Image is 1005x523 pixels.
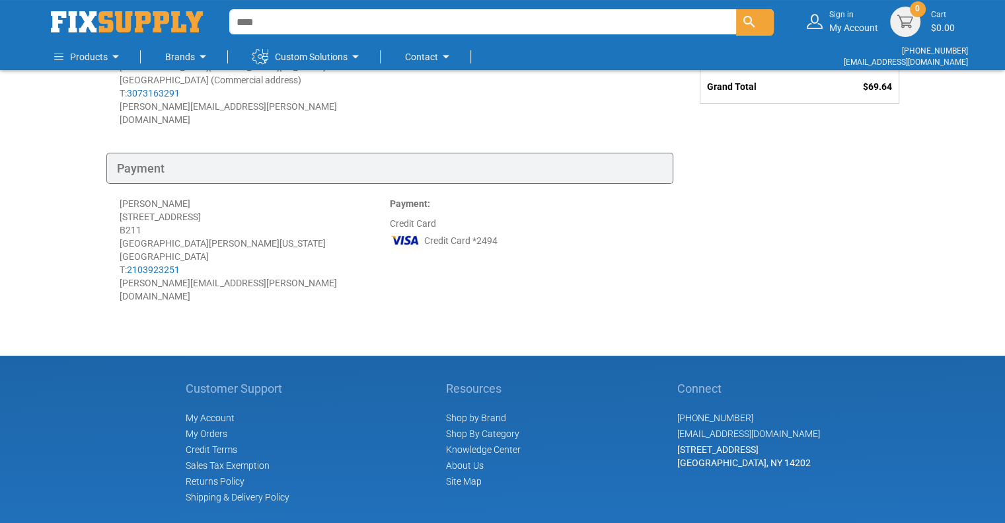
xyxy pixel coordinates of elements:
a: About Us [446,460,484,471]
a: Shop By Category [446,428,519,439]
a: Site Map [446,476,482,487]
a: 3073163291 [127,88,180,99]
a: 2103923251 [127,264,180,275]
h5: Resources [446,382,521,395]
a: Shop by Brand [446,413,506,423]
div: [PERSON_NAME] [STREET_ADDRESS] B211 [GEOGRAPHIC_DATA][PERSON_NAME][US_STATE] [GEOGRAPHIC_DATA] T:... [120,197,390,303]
span: $0.00 [931,22,955,33]
a: [EMAIL_ADDRESS][DOMAIN_NAME] [844,58,968,67]
span: Credit Card *2494 [424,234,498,247]
span: My Account [186,413,235,423]
strong: Payment: [390,198,430,209]
div: My Account [829,9,878,34]
h5: Customer Support [186,382,289,395]
span: $69.64 [863,81,892,92]
a: [EMAIL_ADDRESS][DOMAIN_NAME] [677,428,820,439]
small: Cart [931,9,955,20]
small: Sign in [829,9,878,20]
a: Brands [165,44,211,70]
h5: Connect [677,382,820,395]
div: Payment [106,153,673,184]
a: [PHONE_NUMBER] [902,46,968,56]
div: Credit Card [390,197,660,303]
img: VI [390,230,420,250]
strong: Grand Total [707,81,757,92]
a: store logo [51,11,203,32]
a: Custom Solutions [252,44,363,70]
span: Credit Terms [186,444,237,455]
a: Returns Policy [186,476,244,487]
img: Fix Industrial Supply [51,11,203,32]
span: 0 [915,3,920,15]
a: Knowledge Center [446,444,521,455]
a: Products [54,44,124,70]
span: [STREET_ADDRESS] [GEOGRAPHIC_DATA], NY 14202 [677,444,811,468]
a: Contact [405,44,454,70]
span: My Orders [186,428,227,439]
a: Shipping & Delivery Policy [186,492,289,503]
a: [PHONE_NUMBER] [677,413,753,423]
span: Sales Tax Exemption [186,460,270,471]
